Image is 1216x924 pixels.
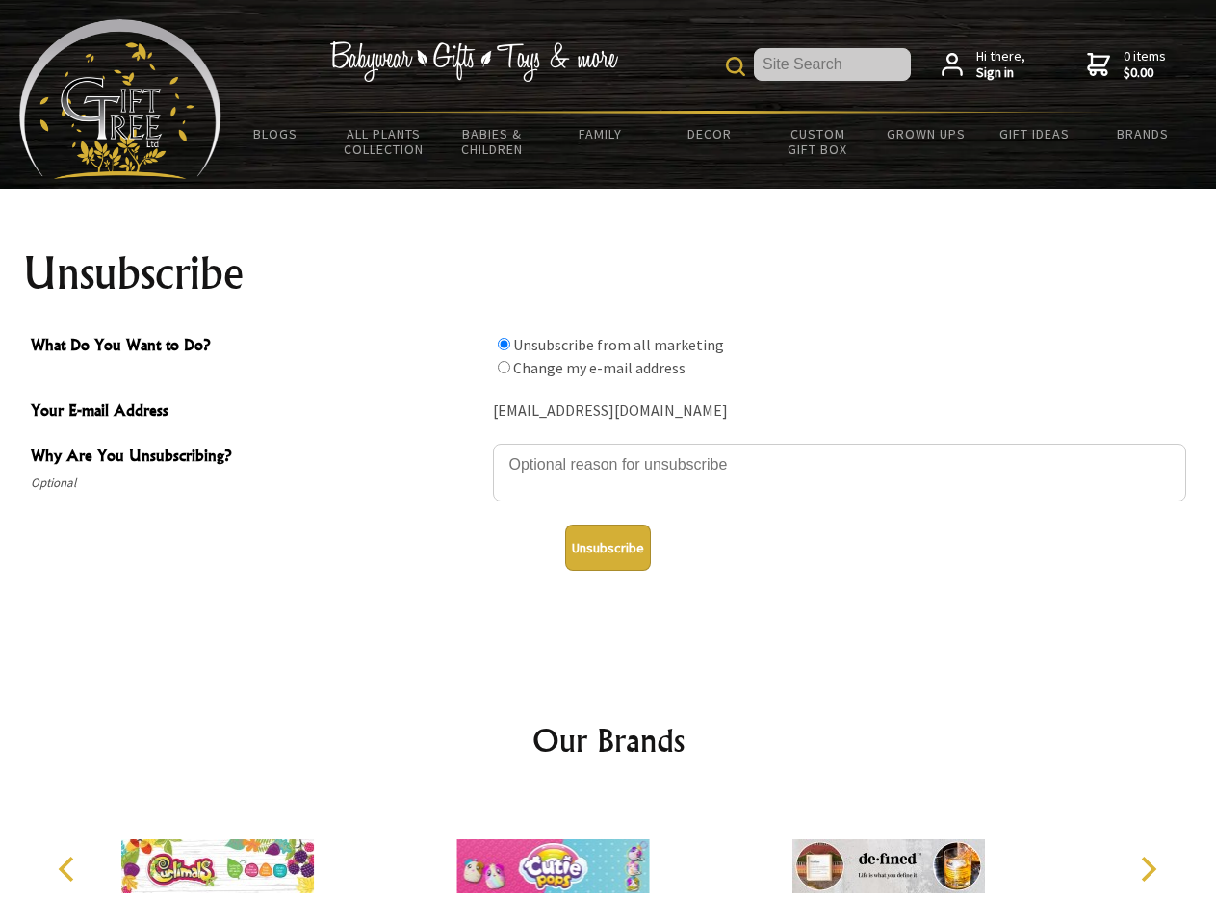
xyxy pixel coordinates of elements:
img: Babywear - Gifts - Toys & more [329,41,618,82]
input: Site Search [754,48,911,81]
span: 0 items [1124,47,1166,82]
img: Babyware - Gifts - Toys and more... [19,19,221,179]
img: product search [726,57,745,76]
a: Family [547,114,656,154]
span: Why Are You Unsubscribing? [31,444,483,472]
h2: Our Brands [39,717,1178,763]
button: Previous [48,848,91,890]
a: Gift Ideas [980,114,1089,154]
a: BLOGS [221,114,330,154]
strong: $0.00 [1124,64,1166,82]
input: What Do You Want to Do? [498,338,510,350]
label: Change my e-mail address [513,358,686,377]
div: [EMAIL_ADDRESS][DOMAIN_NAME] [493,397,1186,426]
a: Decor [655,114,763,154]
span: Hi there, [976,48,1025,82]
span: Optional [31,472,483,495]
textarea: Why Are You Unsubscribing? [493,444,1186,501]
a: 0 items$0.00 [1087,48,1166,82]
a: Brands [1089,114,1198,154]
a: Hi there,Sign in [942,48,1025,82]
a: Grown Ups [871,114,980,154]
strong: Sign in [976,64,1025,82]
a: Babies & Children [438,114,547,169]
a: All Plants Collection [330,114,439,169]
label: Unsubscribe from all marketing [513,335,724,354]
span: What Do You Want to Do? [31,333,483,361]
a: Custom Gift Box [763,114,872,169]
input: What Do You Want to Do? [498,361,510,373]
h1: Unsubscribe [23,250,1194,296]
button: Unsubscribe [565,525,651,571]
button: Next [1126,848,1169,890]
span: Your E-mail Address [31,398,483,426]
